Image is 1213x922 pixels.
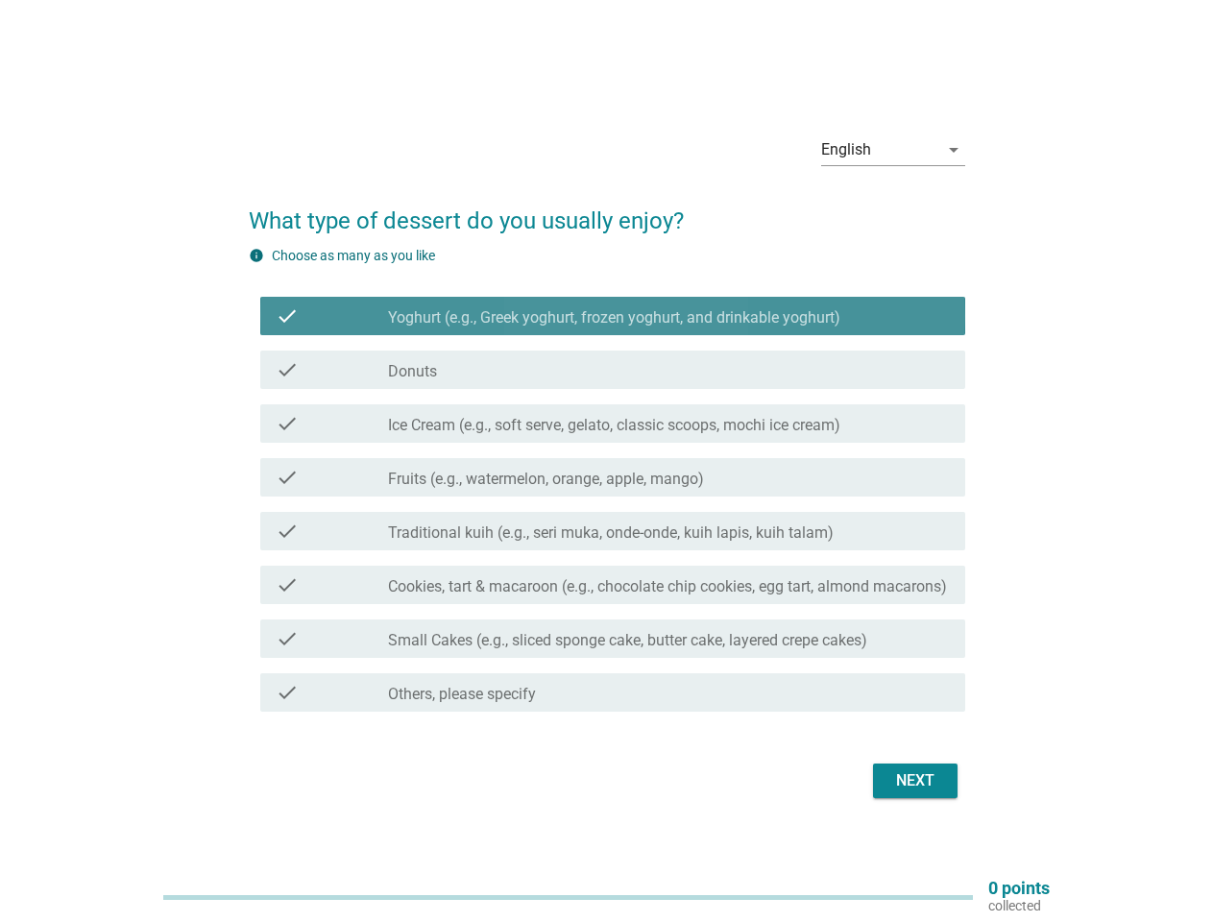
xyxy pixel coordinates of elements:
i: check [276,520,299,543]
h2: What type of dessert do you usually enjoy? [249,184,965,238]
i: arrow_drop_down [942,138,965,161]
i: check [276,681,299,704]
label: Yoghurt (e.g., Greek yoghurt, frozen yoghurt, and drinkable yoghurt) [388,308,840,328]
p: collected [988,897,1050,914]
label: Fruits (e.g., watermelon, orange, apple, mango) [388,470,704,489]
label: Ice Cream (e.g., soft serve, gelato, classic scoops, mochi ice cream) [388,416,840,435]
i: check [276,627,299,650]
label: Choose as many as you like [272,248,435,263]
i: check [276,573,299,596]
label: Cookies, tart & macaroon (e.g., chocolate chip cookies, egg tart, almond macarons) [388,577,947,596]
i: check [276,304,299,328]
i: check [276,358,299,381]
label: Others, please specify [388,685,536,704]
i: check [276,412,299,435]
p: 0 points [988,880,1050,897]
label: Donuts [388,362,437,381]
label: Traditional kuih (e.g., seri muka, onde-onde, kuih lapis, kuih talam) [388,523,834,543]
div: Next [888,769,942,792]
label: Small Cakes (e.g., sliced sponge cake, butter cake, layered crepe cakes) [388,631,867,650]
i: info [249,248,264,263]
i: check [276,466,299,489]
button: Next [873,764,958,798]
div: English [821,141,871,158]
